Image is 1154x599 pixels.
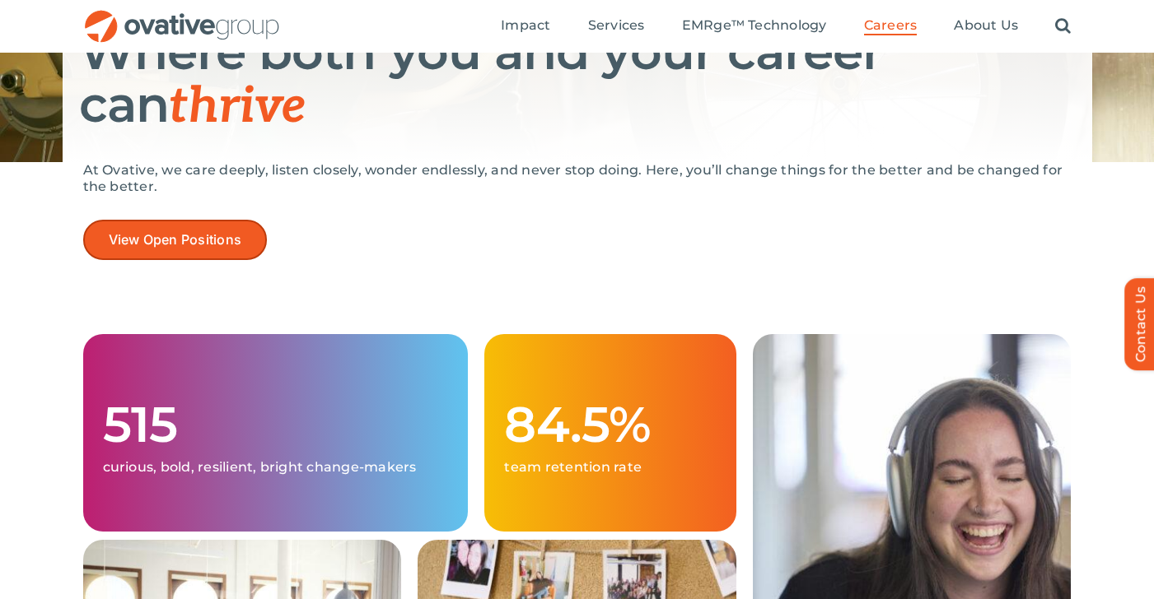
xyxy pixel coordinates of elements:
a: Impact [501,17,550,35]
span: View Open Positions [109,232,242,248]
span: Services [588,17,645,34]
span: Impact [501,17,550,34]
p: team retention rate [504,459,716,476]
a: About Us [954,17,1018,35]
p: curious, bold, resilient, bright change-makers [103,459,449,476]
h1: 84.5% [504,398,716,451]
h1: Where both you and your career can [79,26,1076,133]
span: thrive [169,77,306,137]
h1: 515 [103,398,449,451]
a: Search [1055,17,1071,35]
span: About Us [954,17,1018,34]
span: Careers [864,17,918,34]
a: View Open Positions [83,220,268,260]
a: Careers [864,17,918,35]
a: Services [588,17,645,35]
span: EMRge™ Technology [682,17,827,34]
p: At Ovative, we care deeply, listen closely, wonder endlessly, and never stop doing. Here, you’ll ... [83,162,1072,195]
a: OG_Full_horizontal_RGB [83,8,281,24]
a: EMRge™ Technology [682,17,827,35]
